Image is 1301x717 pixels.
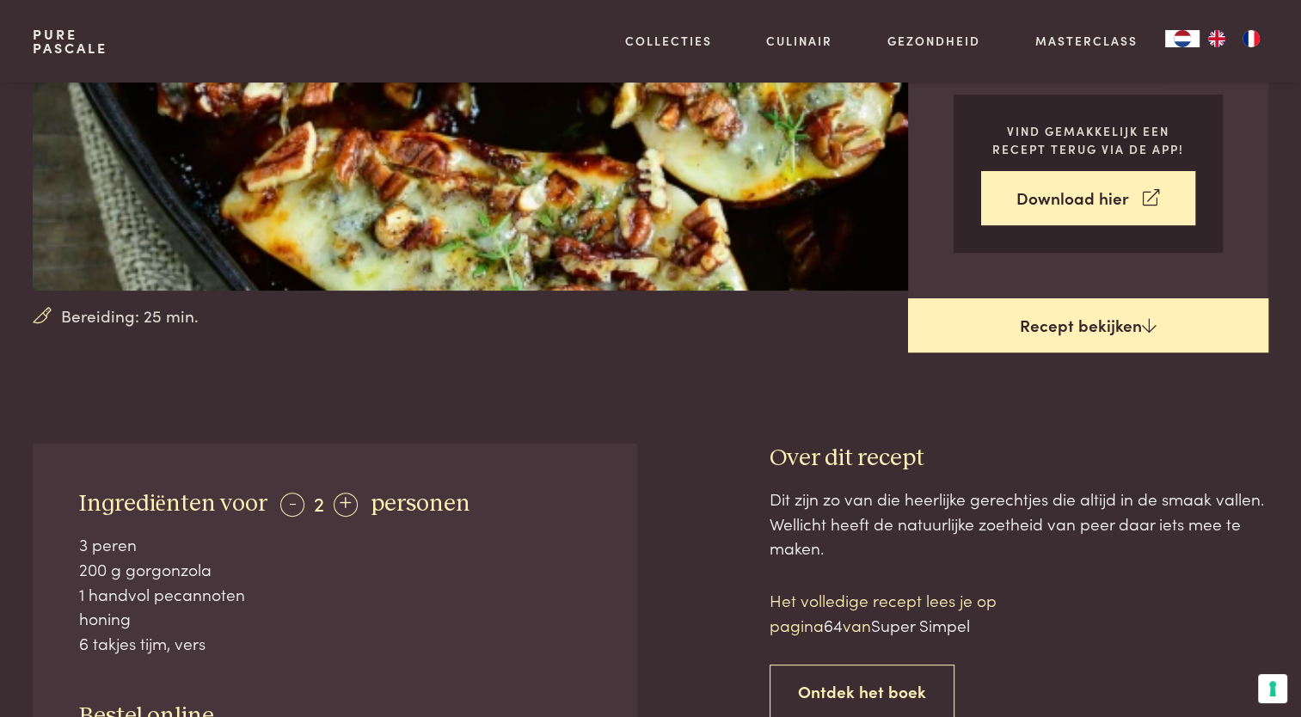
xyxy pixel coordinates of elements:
[79,631,592,656] div: 6 takjes tijm, vers
[887,32,980,50] a: Gezondheid
[1234,30,1268,47] a: FR
[1035,32,1138,50] a: Masterclass
[33,28,107,55] a: PurePascale
[79,532,592,557] div: 3 peren
[824,613,843,636] span: 64
[871,613,970,636] span: Super Simpel
[314,488,324,517] span: 2
[79,492,267,516] span: Ingrediënten voor
[766,32,832,50] a: Culinair
[908,298,1268,353] a: Recept bekijken
[770,444,1268,474] h3: Over dit recept
[371,492,470,516] span: personen
[79,606,592,631] div: honing
[1200,30,1234,47] a: EN
[1165,30,1200,47] div: Language
[981,122,1195,157] p: Vind gemakkelijk een recept terug via de app!
[1165,30,1268,47] aside: Language selected: Nederlands
[770,588,1062,637] p: Het volledige recept lees je op pagina van
[79,557,592,582] div: 200 g gorgonzola
[79,582,592,607] div: 1 handvol pecannoten
[625,32,712,50] a: Collecties
[770,487,1268,561] div: Dit zijn zo van die heerlijke gerechtjes die altijd in de smaak vallen. Wellicht heeft de natuurl...
[1258,674,1287,703] button: Uw voorkeuren voor toestemming voor trackingtechnologieën
[280,493,304,517] div: -
[61,303,199,328] span: Bereiding: 25 min.
[334,493,358,517] div: +
[981,171,1195,225] a: Download hier
[1165,30,1200,47] a: NL
[1200,30,1268,47] ul: Language list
